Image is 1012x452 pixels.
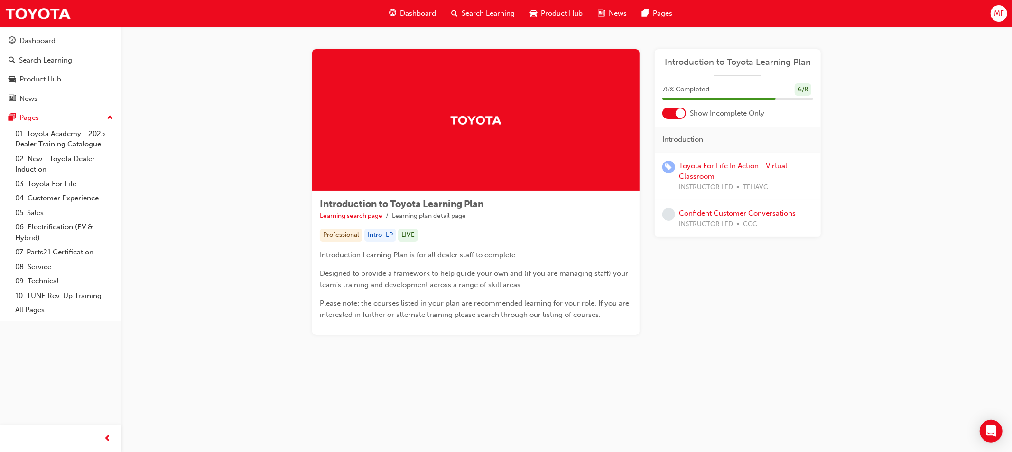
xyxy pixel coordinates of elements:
button: DashboardSearch LearningProduct HubNews [4,30,117,109]
span: Pages [653,8,672,19]
div: Product Hub [19,74,61,85]
span: CCC [743,219,757,230]
a: news-iconNews [590,4,634,23]
span: news-icon [598,8,605,19]
span: news-icon [9,95,16,103]
span: search-icon [9,56,15,65]
button: Pages [4,109,117,127]
span: INSTRUCTOR LED [679,182,733,193]
a: 04. Customer Experience [11,191,117,206]
span: Introduction Learning Plan is for all dealer staff to complete. [320,251,517,259]
li: Learning plan detail page [392,211,466,222]
img: Trak [5,3,71,24]
a: All Pages [11,303,117,317]
span: INSTRUCTOR LED [679,219,733,230]
a: Introduction to Toyota Learning Plan [662,57,813,68]
span: guage-icon [9,37,16,45]
div: Pages [19,112,39,123]
a: 03. Toyota For Life [11,177,117,191]
a: News [4,90,117,108]
button: MF [991,5,1007,22]
a: 06. Electrification (EV & Hybrid) [11,220,117,245]
span: MF [994,8,1004,19]
div: Intro_LP [364,229,396,242]
div: Dashboard [19,36,56,46]
a: 01. Toyota Academy - 2025 Dealer Training Catalogue [11,127,117,152]
a: Confident Customer Conversations [679,209,796,217]
span: up-icon [107,112,113,124]
a: search-iconSearch Learning [444,4,522,23]
div: Open Intercom Messenger [980,420,1003,443]
span: Show Incomplete Only [690,108,764,119]
div: LIVE [398,229,418,242]
a: Search Learning [4,52,117,69]
a: 02. New - Toyota Dealer Induction [11,152,117,177]
span: News [609,8,627,19]
span: pages-icon [642,8,649,19]
span: car-icon [9,75,16,84]
span: Designed to provide a framework to help guide your own and (if you are managing staff) your team'... [320,269,630,289]
a: guage-iconDashboard [381,4,444,23]
span: 75 % Completed [662,84,709,95]
a: car-iconProduct Hub [522,4,590,23]
a: 07. Parts21 Certification [11,245,117,260]
span: TFLIAVC [743,182,768,193]
span: Please note: the courses listed in your plan are recommended learning for your role. If you are i... [320,299,631,319]
a: 05. Sales [11,206,117,220]
img: Trak [450,112,502,128]
a: Dashboard [4,32,117,50]
span: Product Hub [541,8,583,19]
span: prev-icon [104,433,111,445]
span: Dashboard [400,8,436,19]
div: News [19,93,37,104]
a: Learning search page [320,212,382,220]
a: Product Hub [4,71,117,88]
a: 10. TUNE Rev-Up Training [11,289,117,303]
span: Search Learning [462,8,515,19]
div: Professional [320,229,362,242]
span: learningRecordVerb_ENROLL-icon [662,161,675,173]
a: Toyota For Life In Action - Virtual Classroom [679,162,787,181]
a: pages-iconPages [634,4,680,23]
span: Introduction [662,134,703,145]
span: search-icon [451,8,458,19]
span: pages-icon [9,114,16,122]
a: 08. Service [11,260,117,274]
div: Search Learning [19,55,72,66]
div: 6 / 8 [795,83,811,96]
span: car-icon [530,8,537,19]
span: Introduction to Toyota Learning Plan [320,199,483,209]
span: guage-icon [389,8,396,19]
span: learningRecordVerb_NONE-icon [662,208,675,221]
a: 09. Technical [11,274,117,289]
